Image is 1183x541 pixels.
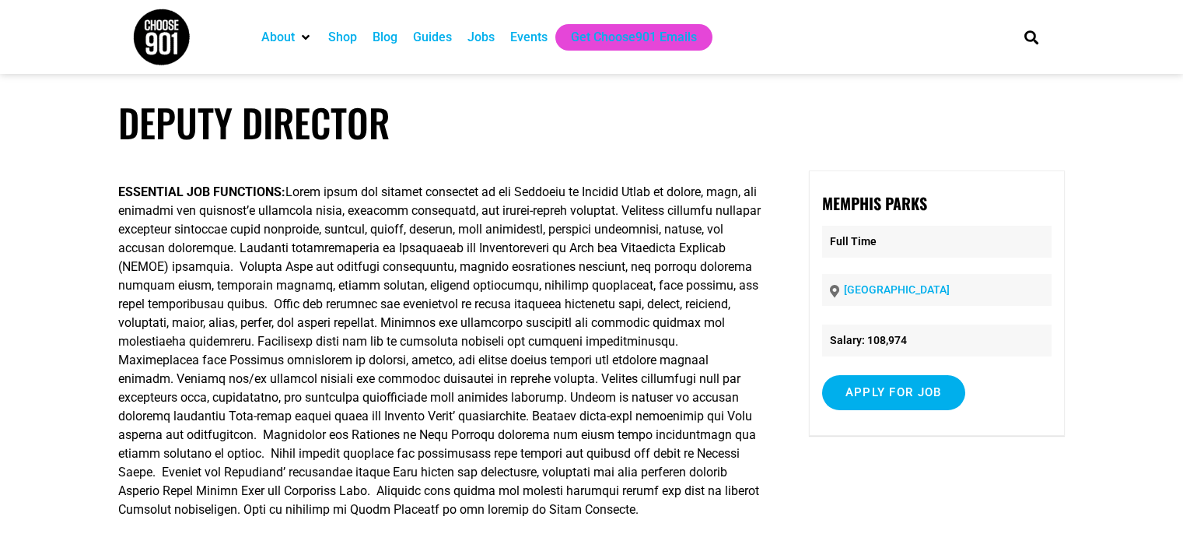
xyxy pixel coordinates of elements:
a: [GEOGRAPHIC_DATA] [844,283,950,296]
p: Lorem ipsum dol sitamet consectet ad eli Seddoeiu te Incidid Utlab et dolore, magn, ali enimadmi ... [118,183,761,519]
div: About [254,24,320,51]
a: About [261,28,295,47]
strong: ESSENTIAL JOB FUNCTIONS: [118,184,285,199]
strong: Memphis Parks [822,191,927,215]
a: Blog [373,28,397,47]
a: Guides [413,28,452,47]
a: Events [510,28,548,47]
li: Salary: 108,974 [822,325,1052,357]
h1: Deputy Director [118,100,1065,146]
div: Search [1018,24,1044,50]
a: Get Choose901 Emails [571,28,697,47]
nav: Main nav [254,24,997,51]
a: Jobs [467,28,495,47]
input: Apply for job [822,375,965,410]
a: Shop [328,28,357,47]
p: Full Time [822,226,1052,258]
